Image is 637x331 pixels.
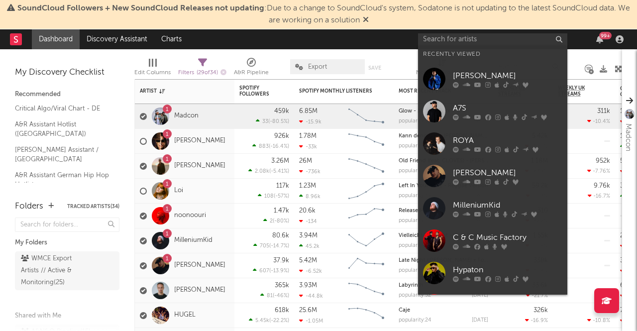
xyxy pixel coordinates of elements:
span: 2 [270,219,273,224]
div: 117k [276,183,289,189]
div: 926k [274,133,289,139]
span: SoundCloud Followers + New SoundCloud Releases not updating [17,4,264,12]
div: ( ) [256,118,289,124]
div: Artist [140,88,214,94]
div: -736k [299,168,320,175]
div: -33k [299,143,317,150]
a: A&R Assistant German Hip Hop Hotlist [15,170,109,190]
svg: Chart title [344,278,389,303]
div: [DATE] [472,318,488,323]
svg: Chart title [344,253,389,278]
a: MilleniumKid [418,192,567,224]
a: Labyrinth [399,283,424,288]
div: ( ) [263,218,289,224]
div: WMCE Export Artists // Active & Monitoring ( 25 ) [21,253,91,289]
span: 33 [262,119,268,124]
svg: Chart title [344,154,389,179]
a: Critical Algo/Viral Chart - DE [15,103,109,114]
a: ROYA [418,127,567,160]
a: Old Friend (feat. CLOVES) - [PERSON_NAME] Remix [399,158,531,164]
svg: Chart title [344,129,389,154]
div: -44.8k [299,293,323,299]
a: [PERSON_NAME] [418,63,567,95]
span: -14.7 % [271,243,288,249]
div: Filters [178,67,226,79]
div: 311k [597,108,610,114]
a: Late Night ([PERSON_NAME] x Foals) [399,258,493,263]
div: [PERSON_NAME] [453,167,562,179]
span: 607 [259,268,269,274]
button: Save [368,65,381,71]
div: -10.8 % [587,317,610,324]
div: Shared with Me [15,310,119,322]
div: popularity: 52 [399,293,431,298]
span: 705 [260,243,269,249]
div: popularity: 56 [399,268,431,273]
span: Dismiss [363,16,369,24]
div: Filters(29 of 34) [178,54,226,83]
span: -80.5 % [270,119,288,124]
div: -134 [299,218,317,224]
svg: Chart title [344,228,389,253]
div: 459k [274,108,289,114]
a: [PERSON_NAME] [174,286,225,295]
div: ( ) [249,317,289,324]
a: Glow - Morry Remix [399,109,450,114]
span: : Due to a change to SoundCloud's system, Sodatone is not updating to the latest SoundCloud data.... [17,4,630,24]
div: 8.96k [299,193,320,200]
div: -1.05M [299,318,323,324]
div: Caje [399,308,488,313]
a: [PERSON_NAME] [418,160,567,192]
div: Glow - Morry Remix [399,109,488,114]
div: Old Friend (feat. CLOVES) - KOPPY Remix [399,158,488,164]
div: Notifications (Artist) [416,67,468,79]
div: 5.42M [299,257,317,264]
div: popularity: 18 [399,118,431,124]
span: -46 % [274,293,288,299]
span: 2.08k [255,169,269,174]
a: Kann denn Liebe [PERSON_NAME] sein [399,133,499,139]
div: ( ) [258,193,289,199]
a: Left In Your Love - Reggae Version [399,183,488,189]
div: A&R Pipeline [234,67,269,79]
div: popularity: 0 [399,143,428,149]
div: Edit Columns [134,67,171,79]
div: 99 + [599,32,612,39]
a: A&R Assistant Hotlist ([GEOGRAPHIC_DATA]) [15,119,109,139]
a: MilleniumKid [174,236,212,245]
a: A7S [418,95,567,127]
div: Kann denn Liebe Sünde sein [399,133,488,139]
div: [DATE] [472,293,488,298]
div: My Folders [15,237,119,249]
div: ROYA [453,135,562,147]
span: -80 % [274,219,288,224]
div: popularity: 24 [399,318,431,323]
div: 1.78M [299,133,317,139]
div: Notifications (Artist) [416,54,468,83]
div: A&R Pipeline [234,54,269,83]
div: 1.23M [299,183,316,189]
div: Late Night (Marten Lou x Foals) [399,258,488,263]
div: Edit Columns [134,54,171,83]
div: 37.9k [273,257,289,264]
div: ( ) [260,292,289,299]
div: 326k [533,307,548,314]
div: ( ) [252,143,289,149]
div: 3.94M [299,232,318,239]
a: noonoouri [174,212,206,220]
div: 3.93M [299,282,317,289]
a: Loi [174,187,183,195]
div: Spotify Monthly Listeners [299,88,374,94]
div: 618k [275,307,289,314]
div: ( ) [253,267,289,274]
a: Charts [154,29,189,49]
span: -5.41 % [271,169,288,174]
a: Discovery Assistant [80,29,154,49]
a: Madcon [174,112,199,120]
span: 108 [264,194,274,199]
div: 20.6k [299,208,316,214]
div: MilleniumKid [453,200,562,212]
a: WMCE Export Artists // Active & Monitoring(25) [15,251,119,290]
input: Search for folders... [15,218,119,232]
span: Weekly UK Streams [558,85,595,97]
